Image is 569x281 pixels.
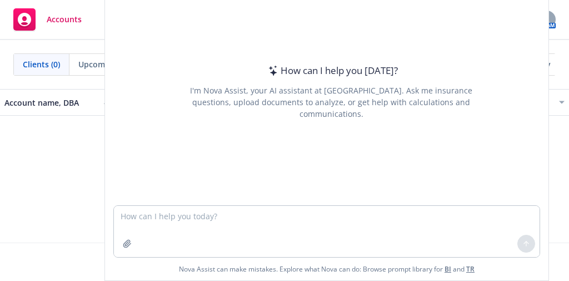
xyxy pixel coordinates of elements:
[445,264,451,274] a: BI
[23,58,60,70] span: Clients (0)
[466,264,475,274] a: TR
[179,258,475,280] span: Nova Assist can make mistakes. Explore what Nova can do: Browse prompt library for and
[175,85,487,120] div: I'm Nova Assist, your AI assistant at [GEOGRAPHIC_DATA]. Ask me insurance questions, upload docum...
[47,15,82,24] span: Accounts
[9,4,86,35] a: Accounts
[78,58,164,70] span: Upcoming renewals (0)
[4,97,97,109] div: Account name, DBA
[265,63,398,78] div: How can I help you [DATE]?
